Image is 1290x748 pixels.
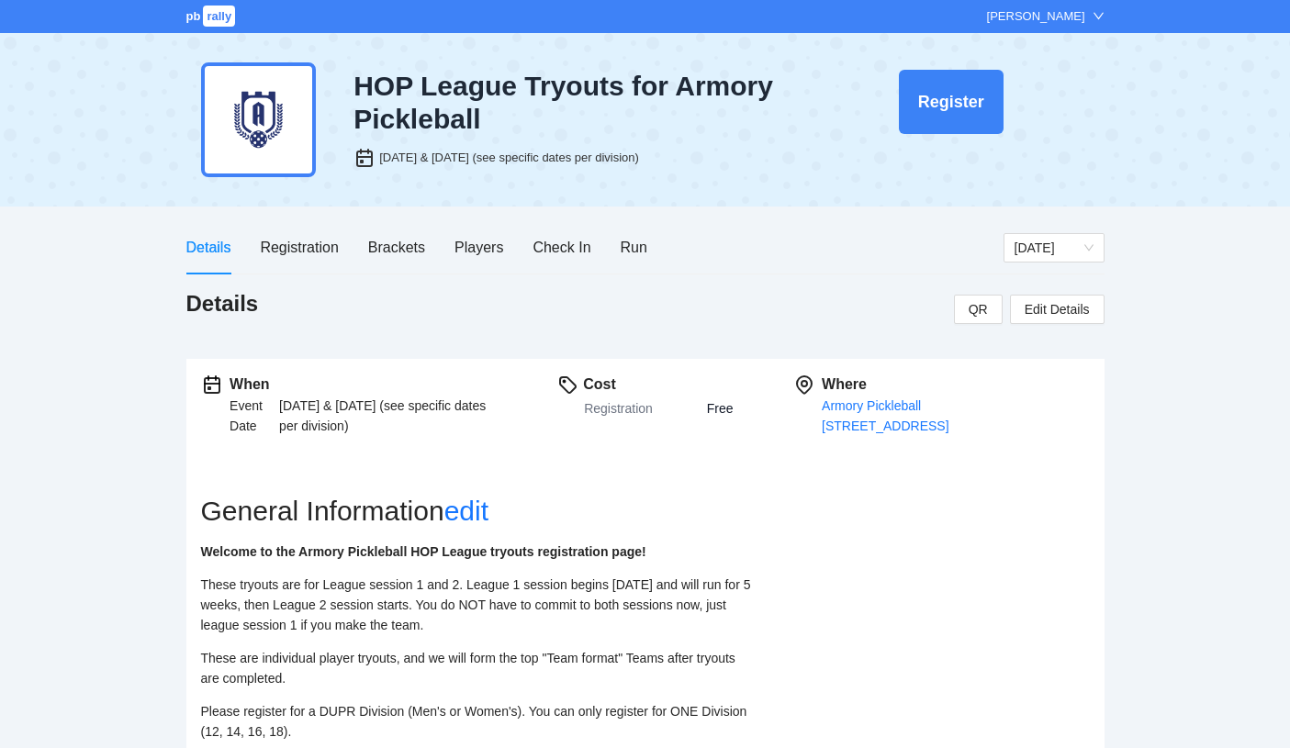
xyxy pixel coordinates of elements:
[201,575,752,635] p: These tryouts are for League session 1 and 2. League 1 session begins [DATE] and will run for 5 w...
[201,648,752,688] p: These are individual player tryouts, and we will form the top "Team format" Teams after tryouts a...
[533,236,590,259] div: Check In
[201,544,646,559] strong: Welcome to the Armory Pickleball HOP League tryouts registration page!
[353,70,783,136] div: HOP League Tryouts for Armory Pickleball
[1093,10,1105,22] span: down
[822,398,948,433] a: Armory Pickleball[STREET_ADDRESS]
[368,236,425,259] div: Brackets
[969,299,988,319] span: QR
[954,295,1003,324] button: QR
[230,396,279,436] div: Event Date
[899,70,1004,134] button: Register
[621,236,647,259] div: Run
[186,9,239,23] a: pbrally
[1015,234,1094,262] span: Thursday
[279,396,497,436] div: [DATE] & [DATE] (see specific dates per division)
[230,374,497,396] div: When
[186,236,231,259] div: Details
[1025,299,1090,319] span: Edit Details
[706,396,735,421] td: Free
[203,6,235,27] span: rally
[186,289,259,318] h1: Details
[201,701,752,742] p: Please register for a DUPR Division (Men's or Women's). You can only register for ONE Division (1...
[822,374,1089,396] div: Where
[583,374,734,396] div: Cost
[444,496,488,526] a: edit
[987,7,1085,26] div: [PERSON_NAME]
[379,149,639,167] div: [DATE] & [DATE] (see specific dates per division)
[186,9,201,23] span: pb
[583,396,706,421] th: Registration
[1010,295,1105,324] button: Edit Details
[454,236,503,259] div: Players
[201,62,316,177] img: armory-dark-blue.png
[260,236,338,259] div: Registration
[201,495,793,528] h2: General Information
